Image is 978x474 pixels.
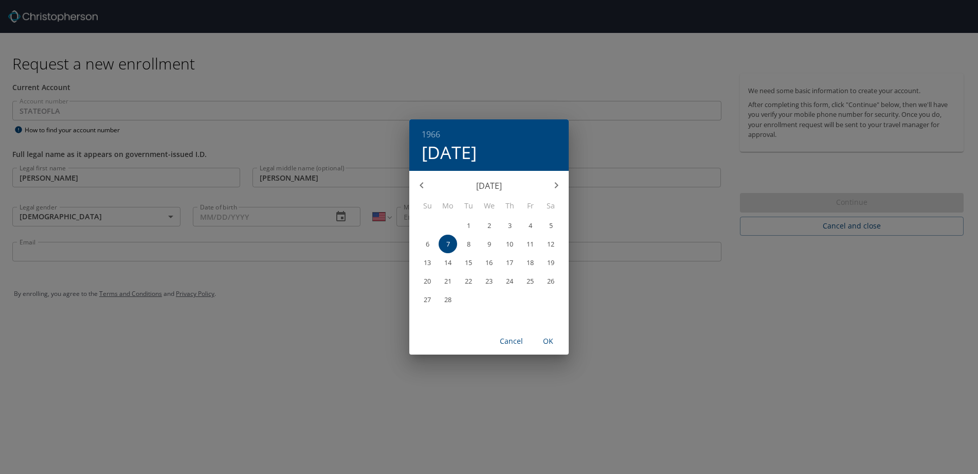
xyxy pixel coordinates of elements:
[480,235,498,253] button: 9
[418,253,437,272] button: 13
[480,253,498,272] button: 16
[541,216,560,235] button: 5
[541,272,560,290] button: 26
[480,200,498,212] span: We
[418,272,437,290] button: 20
[549,222,553,229] p: 5
[439,253,457,272] button: 14
[527,278,534,285] p: 25
[439,235,457,253] button: 7
[541,235,560,253] button: 12
[506,241,513,248] p: 10
[446,241,450,248] p: 7
[459,200,478,212] span: Tu
[418,290,437,309] button: 27
[541,200,560,212] span: Sa
[459,216,478,235] button: 1
[541,253,560,272] button: 19
[424,296,431,303] p: 27
[480,216,498,235] button: 2
[495,332,528,351] button: Cancel
[536,335,560,348] span: OK
[506,259,513,266] p: 17
[439,290,457,309] button: 28
[521,235,539,253] button: 11
[500,235,519,253] button: 10
[508,222,512,229] p: 3
[529,222,532,229] p: 4
[467,222,470,229] p: 1
[434,180,544,192] p: [DATE]
[527,259,534,266] p: 18
[444,278,451,285] p: 21
[424,259,431,266] p: 13
[485,278,493,285] p: 23
[500,272,519,290] button: 24
[521,253,539,272] button: 18
[500,200,519,212] span: Th
[487,241,491,248] p: 9
[527,241,534,248] p: 11
[418,200,437,212] span: Su
[521,272,539,290] button: 25
[422,142,477,163] button: [DATE]
[547,241,554,248] p: 12
[547,259,554,266] p: 19
[459,272,478,290] button: 22
[480,272,498,290] button: 23
[487,222,491,229] p: 2
[422,127,440,142] button: 1966
[521,200,539,212] span: Fr
[444,296,451,303] p: 28
[459,235,478,253] button: 8
[418,235,437,253] button: 6
[467,241,470,248] p: 8
[521,216,539,235] button: 4
[532,332,565,351] button: OK
[426,241,429,248] p: 6
[439,272,457,290] button: 21
[444,259,451,266] p: 14
[439,200,457,212] span: Mo
[506,278,513,285] p: 24
[485,259,493,266] p: 16
[424,278,431,285] p: 20
[547,278,554,285] p: 26
[459,253,478,272] button: 15
[500,216,519,235] button: 3
[500,253,519,272] button: 17
[465,278,472,285] p: 22
[465,259,472,266] p: 15
[499,335,523,348] span: Cancel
